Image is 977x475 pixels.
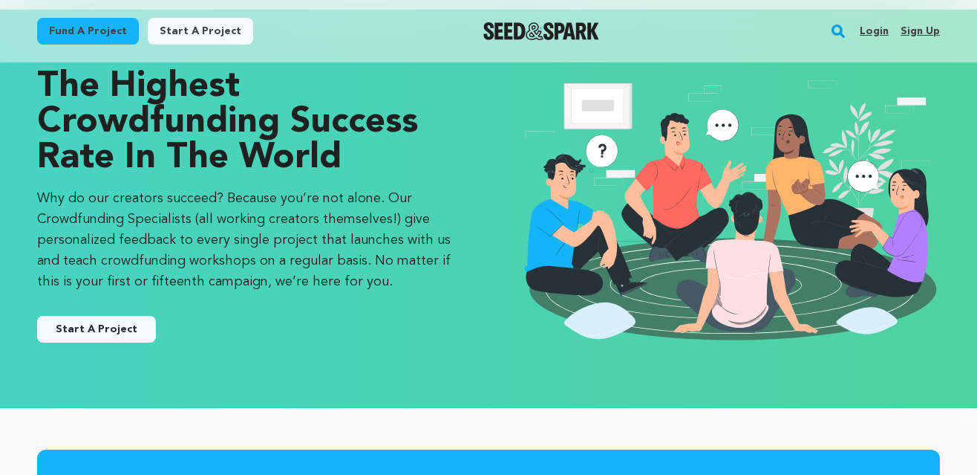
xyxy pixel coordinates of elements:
[483,22,600,40] a: Seed&Spark Homepage
[37,18,139,45] a: Fund a project
[37,188,459,292] p: Why do our creators succeed? Because you’re not alone. Our Crowdfunding Specialists (all working ...
[148,18,253,45] a: Start a project
[483,22,600,40] img: Seed&Spark Logo Dark Mode
[901,19,940,43] a: Sign up
[37,69,459,176] p: The Highest Crowdfunding Success Rate in the World
[37,316,156,343] a: Start A Project
[860,19,889,43] a: Login
[518,69,940,349] img: seedandspark start project illustration image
